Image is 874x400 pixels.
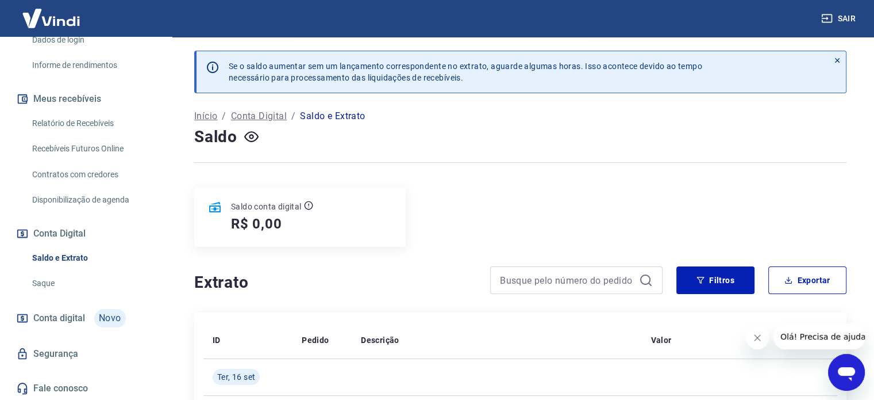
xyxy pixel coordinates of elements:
span: Olá! Precisa de ajuda? [7,8,97,17]
input: Busque pelo número do pedido [500,272,634,289]
p: Valor [650,334,671,346]
a: Dados de login [28,28,158,52]
button: Conta Digital [14,221,158,246]
button: Meus recebíveis [14,86,158,112]
p: ID [213,334,221,346]
a: Início [194,109,217,123]
h5: R$ 0,00 [231,215,282,233]
iframe: Mensagem da empresa [773,324,865,349]
button: Exportar [768,266,846,294]
a: Conta Digital [231,109,287,123]
button: Filtros [676,266,754,294]
a: Contratos com credores [28,163,158,186]
span: Conta digital [33,310,85,326]
a: Saque [28,272,158,295]
a: Conta digitalNovo [14,304,158,332]
a: Disponibilização de agenda [28,188,158,212]
h4: Saldo [194,125,237,148]
span: Ter, 16 set [217,371,255,383]
a: Informe de rendimentos [28,54,158,77]
p: Se o saldo aumentar sem um lançamento correspondente no extrato, aguarde algumas horas. Isso acon... [229,60,702,83]
p: / [291,109,295,123]
iframe: Fechar mensagem [746,326,769,349]
p: Saldo e Extrato [300,109,365,123]
a: Saldo e Extrato [28,246,158,270]
p: Descrição [361,334,399,346]
a: Segurança [14,341,158,367]
p: Saldo conta digital [231,201,302,212]
p: Pedido [302,334,329,346]
iframe: Botão para abrir a janela de mensagens [828,354,865,391]
span: Novo [94,309,126,327]
a: Recebíveis Futuros Online [28,137,158,161]
a: Relatório de Recebíveis [28,112,158,135]
button: Sair [819,8,860,29]
p: / [222,109,226,123]
img: Vindi [14,1,88,36]
h4: Extrato [194,271,476,294]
